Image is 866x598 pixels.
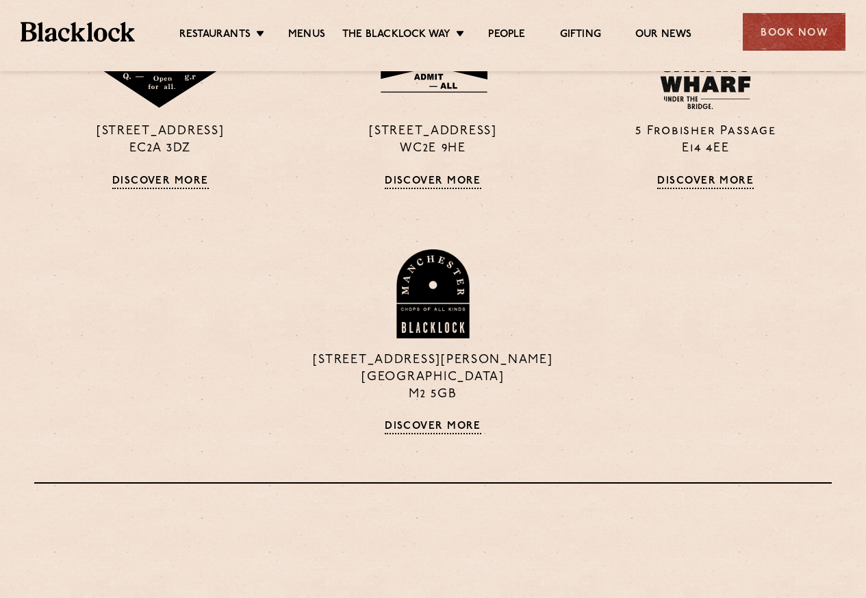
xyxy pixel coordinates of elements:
[385,175,481,189] a: Discover More
[112,175,209,189] a: Discover More
[34,123,286,158] p: [STREET_ADDRESS] EC2A 3DZ
[342,28,450,43] a: The Blacklock Way
[635,28,692,43] a: Our News
[21,22,135,41] img: BL_Textured_Logo-footer-cropped.svg
[307,352,559,403] p: [STREET_ADDRESS][PERSON_NAME] [GEOGRAPHIC_DATA] M2 5GB
[385,421,481,434] a: Discover More
[288,28,325,43] a: Menus
[488,28,525,43] a: People
[179,28,251,43] a: Restaurants
[560,28,601,43] a: Gifting
[307,123,559,158] p: [STREET_ADDRESS] WC2E 9HE
[580,123,832,158] p: 5 Frobisher Passage E14 4EE
[394,249,472,338] img: BL_Manchester_Logo-bleed.png
[657,175,754,189] a: Discover More
[743,13,845,51] div: Book Now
